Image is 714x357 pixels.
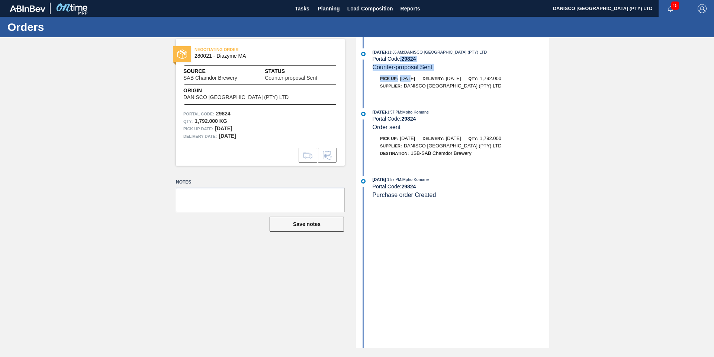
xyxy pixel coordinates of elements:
span: [DATE] [373,50,386,54]
h1: Orders [7,23,139,31]
span: Destination: [380,151,409,156]
button: Notifications [659,3,682,14]
span: 1,792.000 [480,136,501,141]
span: Planning [318,4,340,13]
span: [DATE] [446,76,461,81]
span: Portal Code: [183,110,214,118]
span: Supplier: [380,144,402,148]
span: Source [183,67,260,75]
img: atual [361,52,366,56]
span: - 11:35 AM [386,50,403,54]
span: [DATE] [373,177,386,182]
span: Origin [183,87,307,95]
span: [DATE] [446,136,461,141]
span: SAB Chamdor Brewery [183,75,237,81]
span: Tasks [294,4,311,13]
div: Portal Code: [373,56,549,62]
span: Reports [401,4,420,13]
span: [DATE] [373,110,386,114]
div: Inform order change [318,148,337,163]
strong: 29824 [401,56,416,62]
span: : Mpho Komane [401,110,429,114]
span: Order sent [373,124,401,130]
span: : Mpho Komane [401,177,429,182]
div: Portal Code: [373,184,549,189]
span: 1,792.000 [480,76,501,81]
span: Delivery Date: [183,133,217,140]
strong: 1,792.000 KG [194,118,227,124]
img: TNhmsLtSVTkK8tSr43FrP2fwEKptu5GPRR3wAAAABJRU5ErkJggg== [10,5,45,12]
span: Counter-proposal Sent [373,64,432,70]
div: Go to Load Composition [299,148,317,163]
span: 1SB-SAB Chamdor Brewery [411,150,471,156]
span: Pick up Date: [183,125,213,133]
span: Qty: [469,136,478,141]
span: Counter-proposal Sent [265,75,317,81]
span: DANISCO [GEOGRAPHIC_DATA] (PTY) LTD [404,143,502,149]
span: Qty : [183,118,193,125]
span: Purchase order Created [373,192,436,198]
span: Pick up: [380,76,398,81]
span: Qty: [469,76,478,81]
span: : DANISCO [GEOGRAPHIC_DATA] (PTY) LTD [403,50,487,54]
strong: 29824 [216,111,231,117]
span: DANISCO [GEOGRAPHIC_DATA] (PTY) LTD [404,83,502,89]
strong: 29824 [401,184,416,189]
button: Save notes [270,217,344,232]
span: 15 [671,1,679,10]
span: [DATE] [400,136,415,141]
span: NEGOTIATING ORDER [194,46,299,53]
strong: [DATE] [215,125,232,131]
strong: [DATE] [219,133,236,139]
img: status [177,50,187,59]
label: Notes [176,177,345,188]
span: Load Composition [347,4,393,13]
div: Portal Code: [373,116,549,122]
span: - 1:57 PM [386,110,401,114]
span: 280021 - Diazyme MA [194,53,329,59]
img: atual [361,112,366,116]
span: [DATE] [400,76,415,81]
span: DANISCO [GEOGRAPHIC_DATA] (PTY) LTD [183,95,289,100]
span: - 1:57 PM [386,178,401,182]
span: Pick up: [380,136,398,141]
span: Delivery: [422,136,444,141]
span: Status [265,67,337,75]
img: atual [361,179,366,184]
img: Logout [698,4,707,13]
span: Delivery: [422,76,444,81]
strong: 29824 [401,116,416,122]
span: Supplier: [380,84,402,88]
